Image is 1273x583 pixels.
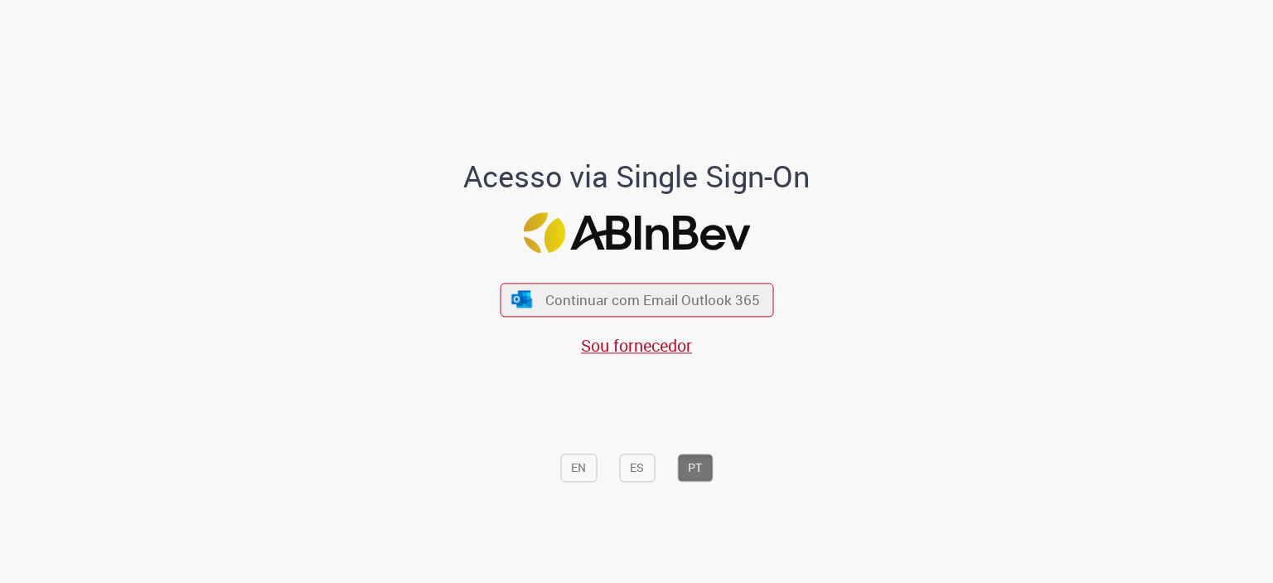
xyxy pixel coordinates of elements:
[500,283,773,317] button: ícone Azure/Microsoft 360 Continuar com Email Outlook 365
[523,213,750,254] img: Logo ABInBev
[677,454,713,483] button: PT
[407,160,867,193] h1: Acesso via Single Sign-On
[511,290,534,308] img: ícone Azure/Microsoft 360
[619,454,655,483] button: ES
[581,334,692,357] a: Sou fornecedor
[545,290,760,309] span: Continuar com Email Outlook 365
[560,454,597,483] button: EN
